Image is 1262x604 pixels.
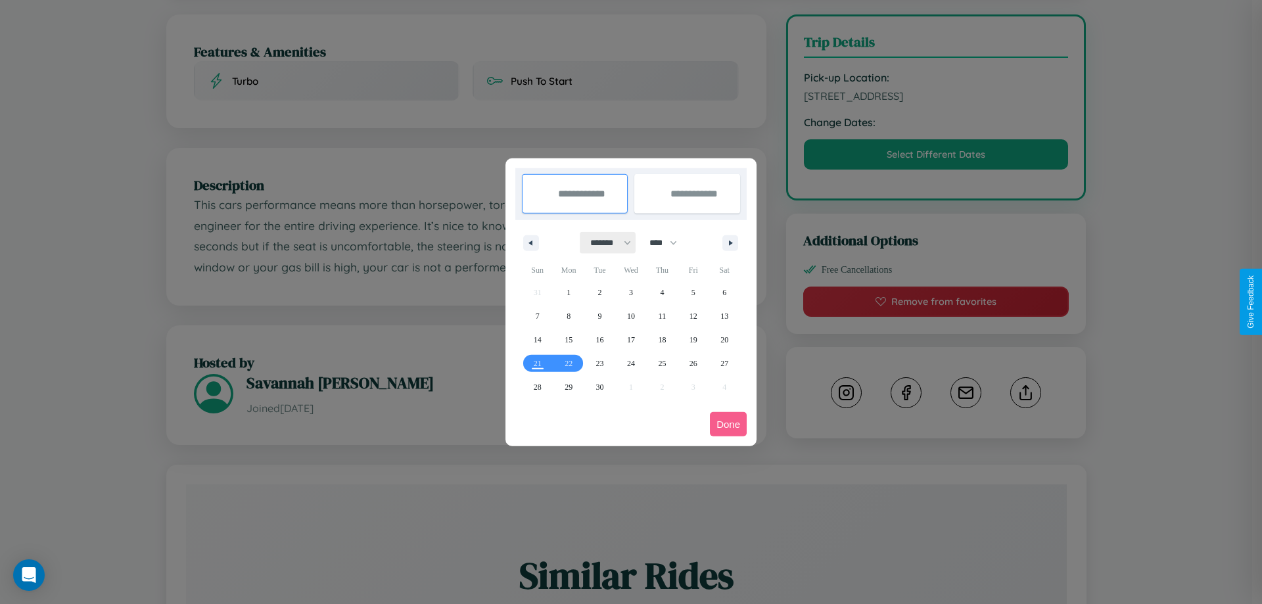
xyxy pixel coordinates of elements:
[553,328,584,352] button: 15
[615,352,646,375] button: 24
[567,281,571,304] span: 1
[647,328,678,352] button: 18
[522,304,553,328] button: 7
[584,260,615,281] span: Tue
[691,281,695,304] span: 5
[627,304,635,328] span: 10
[596,328,604,352] span: 16
[647,260,678,281] span: Thu
[689,304,697,328] span: 12
[534,375,542,399] span: 28
[720,328,728,352] span: 20
[553,352,584,375] button: 22
[658,328,666,352] span: 18
[678,328,709,352] button: 19
[522,352,553,375] button: 21
[660,281,664,304] span: 4
[678,260,709,281] span: Fri
[678,304,709,328] button: 12
[615,328,646,352] button: 17
[522,375,553,399] button: 28
[709,281,740,304] button: 6
[709,260,740,281] span: Sat
[596,375,604,399] span: 30
[627,352,635,375] span: 24
[689,352,697,375] span: 26
[522,328,553,352] button: 14
[658,352,666,375] span: 25
[615,304,646,328] button: 10
[584,352,615,375] button: 23
[584,375,615,399] button: 30
[584,328,615,352] button: 16
[647,281,678,304] button: 4
[659,304,666,328] span: 11
[629,281,633,304] span: 3
[598,281,602,304] span: 2
[720,352,728,375] span: 27
[553,260,584,281] span: Mon
[647,304,678,328] button: 11
[598,304,602,328] span: 9
[567,304,571,328] span: 8
[689,328,697,352] span: 19
[565,328,573,352] span: 15
[553,375,584,399] button: 29
[534,328,542,352] span: 14
[565,375,573,399] span: 29
[596,352,604,375] span: 23
[678,281,709,304] button: 5
[13,559,45,591] div: Open Intercom Messenger
[584,281,615,304] button: 2
[553,281,584,304] button: 1
[536,304,540,328] span: 7
[534,352,542,375] span: 21
[565,352,573,375] span: 22
[722,281,726,304] span: 6
[1246,275,1255,329] div: Give Feedback
[627,328,635,352] span: 17
[522,260,553,281] span: Sun
[720,304,728,328] span: 13
[584,304,615,328] button: 9
[553,304,584,328] button: 8
[678,352,709,375] button: 26
[615,281,646,304] button: 3
[615,260,646,281] span: Wed
[647,352,678,375] button: 25
[710,412,747,436] button: Done
[709,328,740,352] button: 20
[709,352,740,375] button: 27
[709,304,740,328] button: 13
